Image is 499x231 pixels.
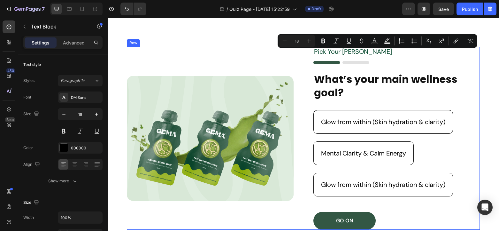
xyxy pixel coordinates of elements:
button: <p>Mental Clarity &amp; Calm Energy</p> [206,123,306,147]
h2: What’s your main wellness goal? [206,54,372,82]
span: Paragraph 1* [61,78,85,84]
button: Show more [23,175,103,187]
div: Undo/Redo [120,3,146,15]
button: <p>Glow from within (Skin hydration &amp; clarity)</p> [206,155,345,179]
button: Paragraph 1* [58,75,103,86]
div: Open Intercom Messenger [477,200,493,215]
div: DM Sans [71,95,101,100]
p: Settings [32,39,50,46]
p: Glow from within (Skin hydration & clarity) [213,163,338,171]
div: Text style [23,62,41,68]
div: Align [23,160,41,169]
img: gempages_432750572815254551-9e90c858-8e43-4067-892b-19f844d277c5.png [206,43,261,46]
div: Color [23,145,33,151]
p: Text Block [31,23,85,30]
span: Save [438,6,449,12]
div: Show more [48,178,78,184]
p: Glow from within (Skin hydration & clarity) [213,100,338,108]
span: Quiz Page - [DATE] 15:22:59 [229,6,290,12]
p: 7 [42,5,45,13]
div: Styles [23,78,35,84]
button: Publish [457,3,483,15]
div: Size [23,198,40,207]
p: GO ON [228,200,245,206]
div: Publish [462,6,478,12]
p: Pick Your [PERSON_NAME] [206,29,372,38]
input: Auto [58,212,102,223]
p: Mental Clarity & Calm Energy [213,131,298,139]
div: Width [23,215,34,220]
div: Row [20,22,31,28]
div: Beta [5,117,15,122]
span: / [226,6,228,12]
div: 450 [6,68,15,73]
div: 000000 [71,145,101,151]
div: Editor contextual toolbar [278,34,477,48]
p: Advanced [63,39,85,46]
span: Draft [311,6,321,12]
iframe: Design area [108,18,499,231]
div: Size [23,110,40,118]
button: 7 [3,3,48,15]
div: Font [23,94,31,100]
button: Save [433,3,454,15]
button: <p>GO ON</p> [206,194,268,212]
button: <p>Glow from within (Skin hydration &amp; clarity)</p> [206,92,345,116]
